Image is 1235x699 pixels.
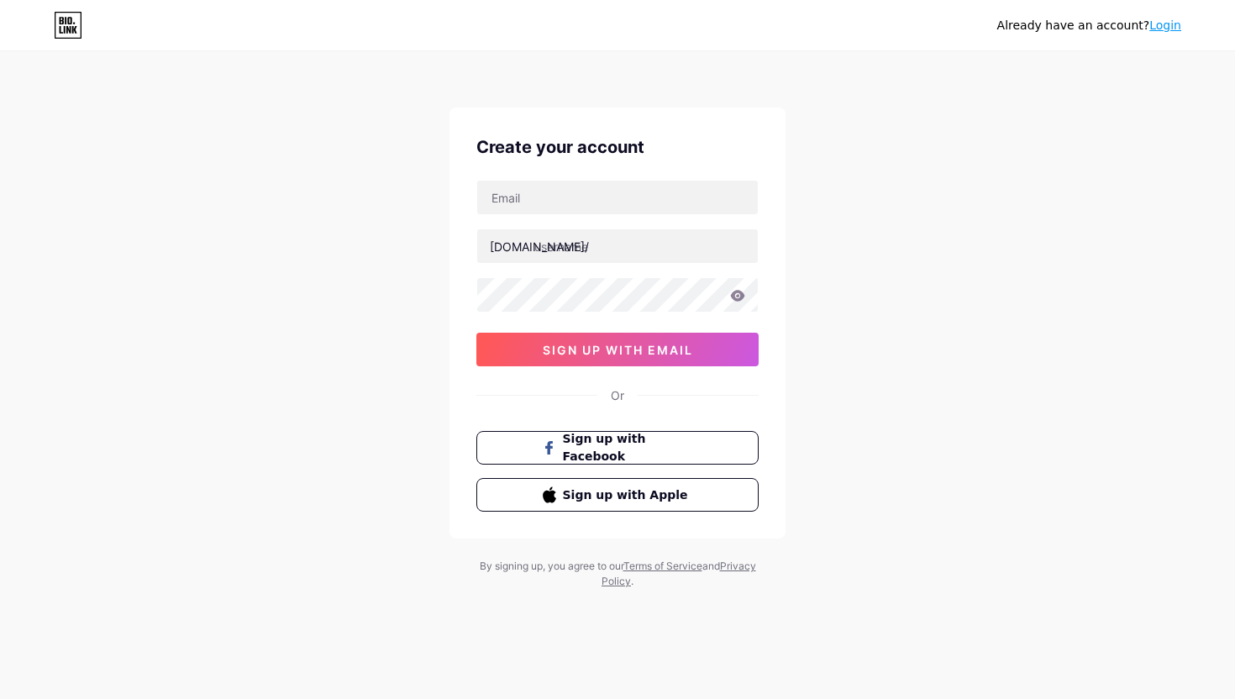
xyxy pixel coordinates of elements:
[490,238,589,255] div: [DOMAIN_NAME]/
[1149,18,1181,32] a: Login
[611,386,624,404] div: Or
[997,17,1181,34] div: Already have an account?
[476,134,759,160] div: Create your account
[477,229,758,263] input: username
[476,431,759,465] button: Sign up with Facebook
[476,333,759,366] button: sign up with email
[475,559,760,589] div: By signing up, you agree to our and .
[477,181,758,214] input: Email
[543,343,693,357] span: sign up with email
[623,560,702,572] a: Terms of Service
[563,430,693,465] span: Sign up with Facebook
[476,478,759,512] button: Sign up with Apple
[563,486,693,504] span: Sign up with Apple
